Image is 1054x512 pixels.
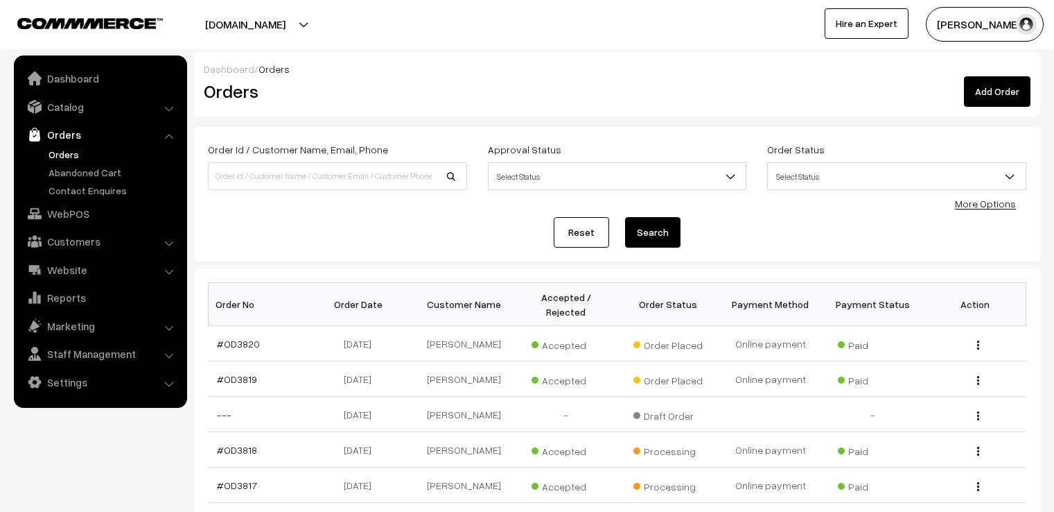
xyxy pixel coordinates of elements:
[838,370,907,388] span: Paid
[825,8,908,39] a: Hire an Expert
[955,198,1016,210] a: More Options
[204,62,1030,76] div: /
[926,7,1044,42] button: [PERSON_NAME]
[413,432,516,468] td: [PERSON_NAME]
[633,370,703,388] span: Order Placed
[767,162,1026,190] span: Select Status
[157,7,334,42] button: [DOMAIN_NAME]
[489,164,746,189] span: Select Status
[413,468,516,503] td: [PERSON_NAME]
[204,63,254,75] a: Dashboard
[838,334,907,352] span: Paid
[532,476,601,494] span: Accepted
[719,361,822,397] td: Online payment
[17,122,182,147] a: Orders
[17,201,182,226] a: WebPOS
[633,405,703,423] span: Draft Order
[767,142,825,157] label: Order Status
[217,444,257,456] a: #OD3818
[977,411,979,420] img: Menu
[822,397,924,432] td: -
[310,361,413,397] td: [DATE]
[554,217,609,248] a: Reset
[633,334,703,352] span: Order Placed
[310,468,413,503] td: [DATE]
[17,314,182,339] a: Marketing
[208,142,388,157] label: Order Id / Customer Name, Email, Phone
[217,373,257,385] a: #OD3819
[515,397,617,432] td: -
[719,326,822,361] td: Online payment
[488,142,561,157] label: Approval Status
[17,66,182,91] a: Dashboard
[924,283,1026,326] th: Action
[515,283,617,326] th: Accepted / Rejected
[977,482,979,491] img: Menu
[633,476,703,494] span: Processing
[977,376,979,385] img: Menu
[719,468,822,503] td: Online payment
[488,162,747,190] span: Select Status
[258,63,290,75] span: Orders
[617,283,720,326] th: Order Status
[17,18,163,28] img: COMMMERCE
[45,165,182,180] a: Abandoned Cart
[310,326,413,361] td: [DATE]
[17,14,139,31] a: COMMMERCE
[719,432,822,468] td: Online payment
[413,283,516,326] th: Customer Name
[17,285,182,310] a: Reports
[217,409,231,420] a: ---
[17,341,182,366] a: Staff Management
[17,229,182,254] a: Customers
[45,183,182,198] a: Contact Enquires
[17,94,182,119] a: Catalog
[310,432,413,468] td: [DATE]
[310,397,413,432] td: [DATE]
[532,334,601,352] span: Accepted
[768,164,1026,189] span: Select Status
[532,370,601,388] span: Accepted
[977,447,979,456] img: Menu
[532,441,601,459] span: Accepted
[1016,14,1037,35] img: user
[208,162,467,190] input: Order Id / Customer Name / Customer Email / Customer Phone
[17,257,182,282] a: Website
[633,441,703,459] span: Processing
[17,370,182,395] a: Settings
[45,147,182,162] a: Orders
[838,476,907,494] span: Paid
[838,441,907,459] span: Paid
[217,338,260,350] a: #OD3820
[209,283,311,326] th: Order No
[413,326,516,361] td: [PERSON_NAME]
[964,76,1030,107] a: Add Order
[413,361,516,397] td: [PERSON_NAME]
[822,283,924,326] th: Payment Status
[217,479,257,491] a: #OD3817
[719,283,822,326] th: Payment Method
[413,397,516,432] td: [PERSON_NAME]
[204,80,466,102] h2: Orders
[310,283,413,326] th: Order Date
[625,217,680,248] button: Search
[977,341,979,350] img: Menu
